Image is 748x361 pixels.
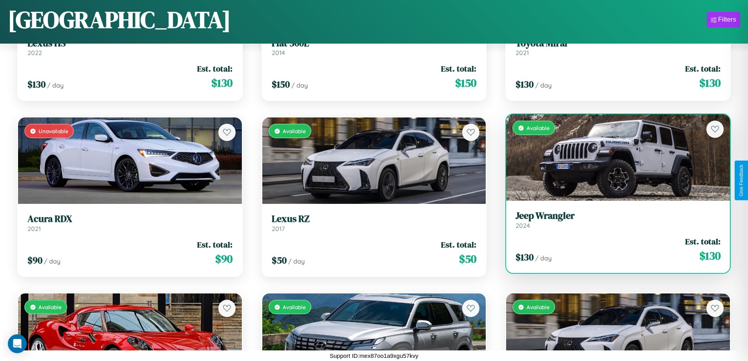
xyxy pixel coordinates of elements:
span: $ 90 [215,251,232,267]
a: Fiat 500L2014 [272,38,477,57]
span: Est. total: [685,63,721,74]
div: Open Intercom Messenger [8,334,27,353]
span: Est. total: [685,236,721,247]
span: $ 130 [699,248,721,264]
span: $ 150 [272,78,290,91]
a: Lexus RZ2017 [272,213,477,233]
span: Available [38,304,62,310]
h3: Jeep Wrangler [516,210,721,222]
span: / day [535,81,552,89]
span: Est. total: [197,63,232,74]
a: Acura RDX2021 [27,213,232,233]
span: / day [44,257,60,265]
h3: Acura RDX [27,213,232,225]
span: 2024 [516,222,530,229]
span: $ 50 [459,251,476,267]
span: Est. total: [197,239,232,250]
span: $ 130 [699,75,721,91]
p: Support ID: mex87oo1a9xgu57kvy [330,350,419,361]
span: $ 50 [272,254,287,267]
span: 2021 [27,225,41,233]
h1: [GEOGRAPHIC_DATA] [8,4,231,36]
div: Give Feedback [739,165,744,196]
span: 2021 [516,49,529,57]
a: Toyota Mirai2021 [516,38,721,57]
span: 2014 [272,49,285,57]
div: Filters [718,16,736,24]
span: $ 90 [27,254,42,267]
span: Available [527,125,550,131]
span: $ 130 [27,78,46,91]
span: Available [283,128,306,134]
span: / day [288,257,305,265]
span: $ 130 [516,251,534,264]
h3: Lexus RZ [272,213,477,225]
span: 2022 [27,49,42,57]
span: Available [283,304,306,310]
span: / day [291,81,308,89]
a: Jeep Wrangler2024 [516,210,721,229]
span: Est. total: [441,239,476,250]
button: Filters [707,12,740,27]
span: Available [527,304,550,310]
span: $ 130 [516,78,534,91]
span: / day [535,254,552,262]
span: $ 130 [211,75,232,91]
span: / day [47,81,64,89]
a: Lexus HS2022 [27,38,232,57]
span: 2017 [272,225,285,233]
span: Unavailable [38,128,68,134]
span: $ 150 [455,75,476,91]
span: Est. total: [441,63,476,74]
